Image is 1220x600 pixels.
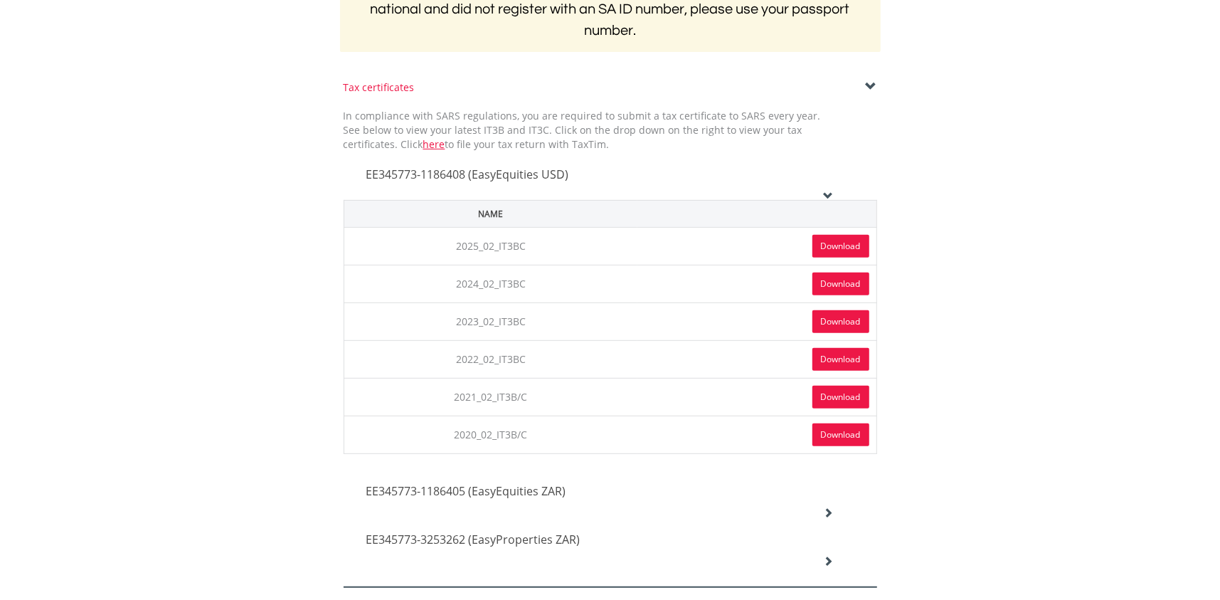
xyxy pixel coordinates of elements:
[812,235,869,258] a: Download
[812,273,869,295] a: Download
[812,423,869,446] a: Download
[812,310,869,333] a: Download
[344,80,877,95] div: Tax certificates
[344,340,637,378] td: 2022_02_IT3BC
[344,109,821,151] span: In compliance with SARS regulations, you are required to submit a tax certificate to SARS every y...
[366,167,568,182] span: EE345773-1186408 (EasyEquities USD)
[344,227,637,265] td: 2025_02_IT3BC
[344,378,637,416] td: 2021_02_IT3B/C
[812,348,869,371] a: Download
[344,302,637,340] td: 2023_02_IT3BC
[401,137,610,151] span: Click to file your tax return with TaxTim.
[366,532,580,547] span: EE345773-3253262 (EasyProperties ZAR)
[344,200,637,227] th: Name
[366,483,566,499] span: EE345773-1186405 (EasyEquities ZAR)
[812,386,869,409] a: Download
[344,416,637,453] td: 2020_02_IT3B/C
[344,265,637,302] td: 2024_02_IT3BC
[423,137,445,151] a: here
